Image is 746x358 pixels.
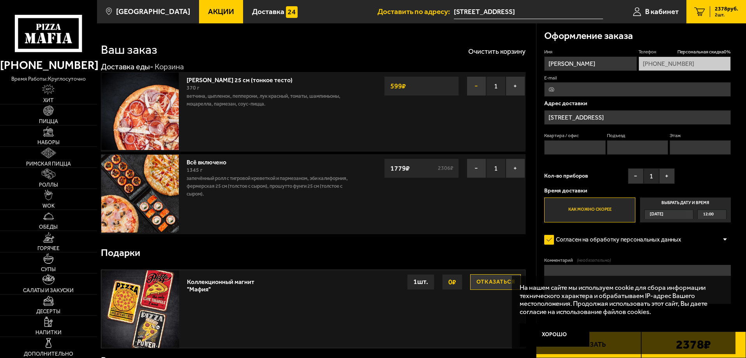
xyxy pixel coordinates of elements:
[520,284,723,316] p: На нашем сайте мы используем cookie для сбора информации технического характера и обрабатываем IP...
[187,175,360,198] p: Запечённый ролл с тигровой креветкой и пармезаном, Эби Калифорния, Фермерская 25 см (толстое с сы...
[37,246,60,251] span: Горячее
[39,119,58,124] span: Пицца
[187,85,199,91] span: 370 г
[506,76,525,96] button: +
[486,76,506,96] span: 1
[703,210,714,219] span: 12:00
[607,132,668,139] label: Подъезд
[116,8,190,15] span: [GEOGRAPHIC_DATA]
[187,167,203,173] span: 1345 г
[544,101,731,106] p: Адрес доставки
[101,248,140,258] h3: Подарки
[101,62,153,71] a: Доставка еды-
[377,8,454,15] span: Доставить по адресу:
[644,168,659,184] span: 1
[388,161,412,176] strong: 1779 ₽
[187,156,234,166] a: Всё включено
[470,274,521,290] button: Отказаться
[407,274,434,290] div: 1 шт.
[577,257,611,264] span: (необязательно)
[544,31,633,41] h3: Оформление заказа
[454,5,603,19] input: Ваш адрес доставки
[670,132,731,139] label: Этаж
[544,198,635,222] label: Как можно скорее
[187,74,300,84] a: [PERSON_NAME] 25 см (тонкое тесто)
[23,288,74,293] span: Салаты и закуски
[467,159,486,178] button: −
[35,330,62,335] span: Напитки
[252,8,284,15] span: Доставка
[101,270,525,348] a: Коллекционный магнит "Мафия"Отказаться0₽1шт.
[544,188,731,194] p: Время доставки
[437,166,455,171] s: 2306 ₽
[24,351,73,357] span: Дополнительно
[36,309,60,314] span: Десерты
[286,6,298,18] img: 15daf4d41897b9f0e9f617042186c801.svg
[544,173,588,179] span: Кол-во приборов
[208,8,234,15] span: Акции
[42,203,55,209] span: WOK
[155,62,184,72] div: Корзина
[187,92,360,108] p: ветчина, цыпленок, пепперони, лук красный, томаты, шампиньоны, моцарелла, пармезан, соус-пицца.
[544,132,605,139] label: Квартира / офис
[659,168,675,184] button: +
[628,168,644,184] button: −
[41,267,56,272] span: Супы
[645,8,679,15] span: В кабинет
[39,224,58,230] span: Обеды
[26,161,71,167] span: Римская пицца
[544,56,637,71] input: Имя
[468,48,526,55] button: Очистить корзину
[544,257,731,264] label: Комментарий
[715,12,738,17] span: 2 шт.
[388,79,408,93] strong: 599 ₽
[544,49,637,55] label: Имя
[640,198,731,222] label: Выбрать дату и время
[715,6,738,12] span: 2378 руб.
[544,232,689,248] label: Согласен на обработку персональных данных
[39,182,58,188] span: Роллы
[37,140,60,145] span: Наборы
[101,44,157,56] h1: Ваш заказ
[544,75,731,81] label: E-mail
[446,275,458,289] strong: 0 ₽
[187,274,259,293] div: Коллекционный магнит "Мафия"
[544,82,731,97] input: @
[486,159,506,178] span: 1
[454,5,603,19] span: Россия, Санкт-Петербург, Чугунная улица, 14П
[638,56,731,71] input: +7 (
[677,49,731,55] span: Персональная скидка 0 %
[650,210,663,219] span: [DATE]
[506,159,525,178] button: +
[43,98,54,103] span: Хит
[638,49,731,55] label: Телефон
[467,76,486,96] button: −
[520,323,590,347] button: Хорошо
